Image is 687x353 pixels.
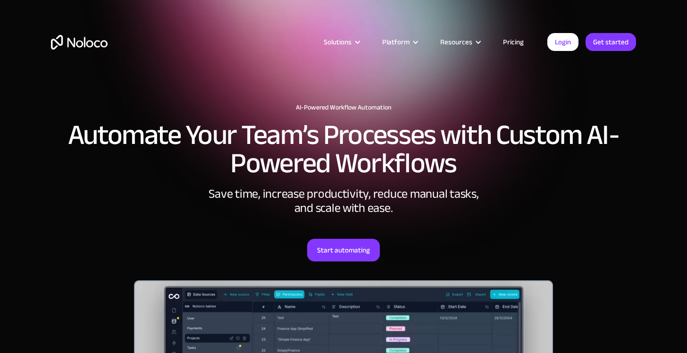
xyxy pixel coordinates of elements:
[370,36,428,48] div: Platform
[51,35,108,50] a: home
[51,121,636,177] h2: Automate Your Team’s Processes with Custom AI-Powered Workflows
[324,36,352,48] div: Solutions
[586,33,636,51] a: Get started
[440,36,472,48] div: Resources
[428,36,491,48] div: Resources
[312,36,370,48] div: Solutions
[51,104,636,111] h1: AI-Powered Workflow Automation
[307,239,380,261] a: Start automating
[547,33,578,51] a: Login
[382,36,410,48] div: Platform
[202,187,485,215] div: Save time, increase productivity, reduce manual tasks, and scale with ease.
[491,36,536,48] a: Pricing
